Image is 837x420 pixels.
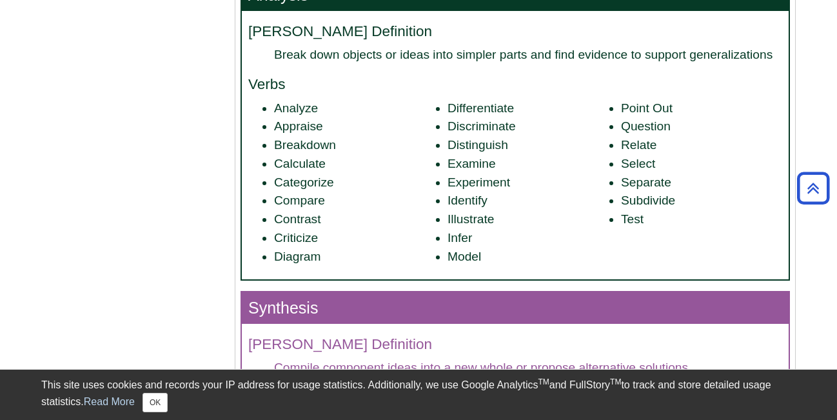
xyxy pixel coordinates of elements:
li: Distinguish [448,136,609,155]
dd: Break down objects or ideas into simpler parts and find evidence to support generalizations [274,46,782,63]
li: Discriminate [448,117,609,136]
li: Examine [448,155,609,174]
li: Separate [621,174,782,192]
li: Calculate [274,155,435,174]
li: Categorize [274,174,435,192]
li: Subdivide [621,192,782,210]
sup: TM [610,377,621,386]
li: Compare [274,192,435,210]
li: Analyze [274,99,435,118]
a: Back to Top [793,179,834,197]
li: Contrast [274,210,435,229]
dd: Compile component ideas into a new whole or propose alternative solutions [274,359,782,376]
li: Model [448,248,609,266]
a: Read More [84,396,135,407]
h4: Verbs [248,77,782,93]
li: Breakdown [274,136,435,155]
sup: TM [538,377,549,386]
li: Differentiate [448,99,609,118]
li: Experiment [448,174,609,192]
li: Identify [448,192,609,210]
li: Criticize [274,229,435,248]
li: Point Out [621,99,782,118]
li: Illustrate [448,210,609,229]
li: Appraise [274,117,435,136]
li: Question [621,117,782,136]
li: Relate [621,136,782,155]
h4: [PERSON_NAME] Definition [248,24,782,40]
div: This site uses cookies and records your IP address for usage statistics. Additionally, we use Goo... [41,377,796,412]
button: Close [143,393,168,412]
li: Test [621,210,782,229]
li: Diagram [274,248,435,266]
li: Infer [448,229,609,248]
h3: Synthesis [242,292,789,324]
li: Select [621,155,782,174]
h4: [PERSON_NAME] Definition [248,337,782,353]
